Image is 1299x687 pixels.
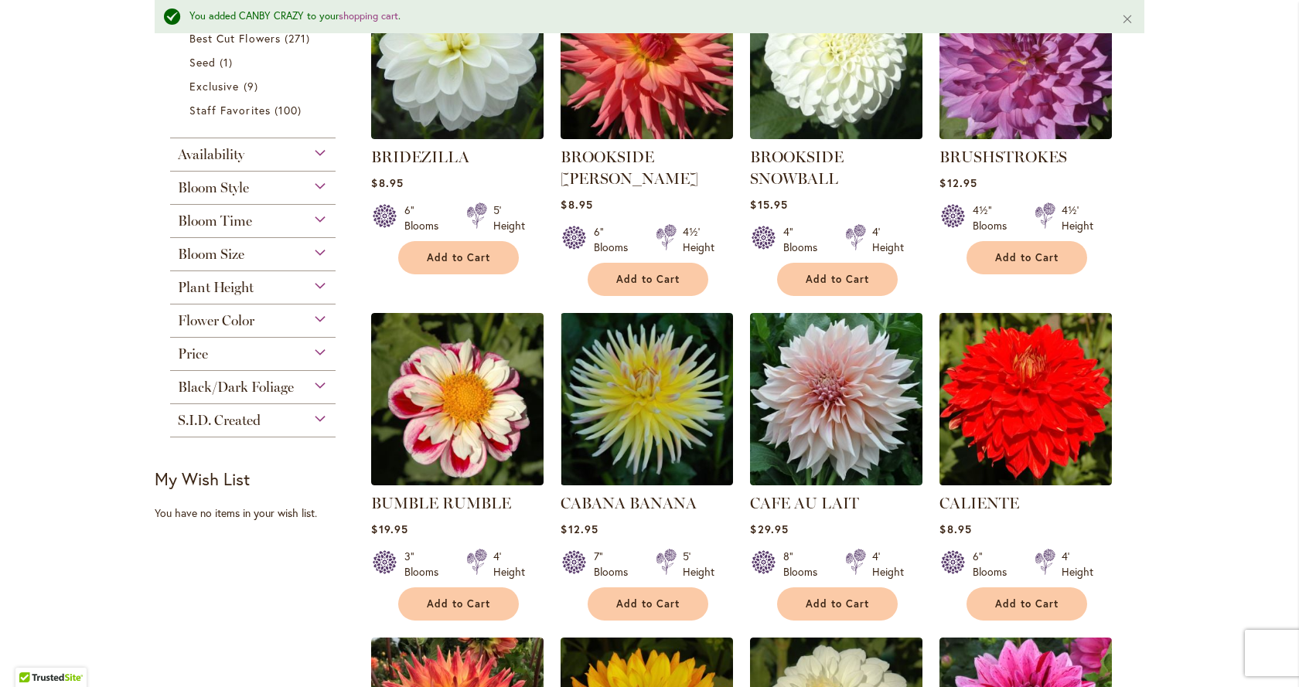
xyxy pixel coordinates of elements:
span: Availability [178,146,244,163]
button: Add to Cart [967,241,1087,274]
div: 4½' Height [683,224,714,255]
a: Best Cut Flowers [189,30,320,46]
a: CABANA BANANA [561,494,697,512]
div: 4½' Height [1062,202,1093,233]
button: Add to Cart [777,263,898,296]
span: Add to Cart [427,597,490,610]
div: 6" Blooms [404,202,448,233]
div: 7" Blooms [594,549,637,580]
span: $12.95 [561,522,598,536]
a: Café Au Lait [750,474,922,488]
span: $29.95 [750,522,788,536]
div: 6" Blooms [594,224,637,255]
div: 4" Blooms [783,224,827,255]
span: Add to Cart [806,597,869,610]
a: Seed [189,54,320,70]
span: Flower Color [178,312,254,329]
span: Bloom Size [178,246,244,263]
img: CABANA BANANA [561,313,733,485]
strong: My Wish List [155,468,250,490]
button: Add to Cart [588,263,708,296]
span: Add to Cart [616,597,680,610]
span: 9 [244,78,262,94]
a: BUMBLE RUMBLE [371,494,511,512]
div: 5' Height [493,202,525,233]
a: BRUSHSTROKES [939,128,1112,142]
div: 3" Blooms [404,549,448,580]
span: Best Cut Flowers [189,31,281,46]
div: 5' Height [683,549,714,580]
a: CABANA BANANA [561,474,733,488]
img: BUMBLE RUMBLE [371,313,544,485]
span: $8.95 [371,175,403,190]
a: BROOKSIDE CHERI [561,128,733,142]
span: Add to Cart [995,251,1059,264]
img: CALIENTE [939,313,1112,485]
span: $15.95 [750,197,787,212]
span: 100 [274,102,305,118]
a: BROOKSIDE SNOWBALL [750,128,922,142]
a: BUMBLE RUMBLE [371,474,544,488]
span: Bloom Style [178,179,249,196]
span: Add to Cart [427,251,490,264]
div: 4' Height [493,549,525,580]
span: $19.95 [371,522,407,536]
button: Add to Cart [588,587,708,621]
div: 4' Height [872,549,904,580]
div: 6" Blooms [973,549,1016,580]
span: $12.95 [939,175,977,190]
iframe: Launch Accessibility Center [12,632,55,675]
span: Price [178,345,208,362]
button: Add to Cart [777,587,898,621]
div: You have no items in your wish list. [155,505,361,521]
span: 1 [220,54,237,70]
button: Add to Cart [398,241,519,274]
a: BROOKSIDE [PERSON_NAME] [561,148,698,188]
a: Exclusive [189,78,320,94]
span: Add to Cart [616,273,680,286]
span: Add to Cart [806,273,869,286]
span: 271 [285,30,314,46]
span: Exclusive [189,79,239,94]
a: BRIDEZILLA [371,148,469,166]
div: You added CANBY CRAZY to your . [189,9,1098,24]
div: 4½" Blooms [973,202,1016,233]
span: Seed [189,55,216,70]
a: shopping cart [339,9,398,22]
span: S.I.D. Created [178,412,261,429]
a: BROOKSIDE SNOWBALL [750,148,844,188]
span: $8.95 [561,197,592,212]
span: Black/Dark Foliage [178,379,294,396]
a: CALIENTE [939,474,1112,488]
a: CALIENTE [939,494,1019,512]
span: Staff Favorites [189,103,271,117]
a: Staff Favorites [189,102,320,118]
a: BRUSHSTROKES [939,148,1067,166]
a: CAFE AU LAIT [750,494,859,512]
button: Add to Cart [398,587,519,621]
img: Café Au Lait [750,313,922,485]
span: $8.95 [939,522,971,536]
a: BRIDEZILLA [371,128,544,142]
span: Add to Cart [995,597,1059,610]
div: 4' Height [872,224,904,255]
div: 8" Blooms [783,549,827,580]
span: Bloom Time [178,213,252,230]
button: Add to Cart [967,587,1087,621]
span: Plant Height [178,279,254,296]
div: 4' Height [1062,549,1093,580]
